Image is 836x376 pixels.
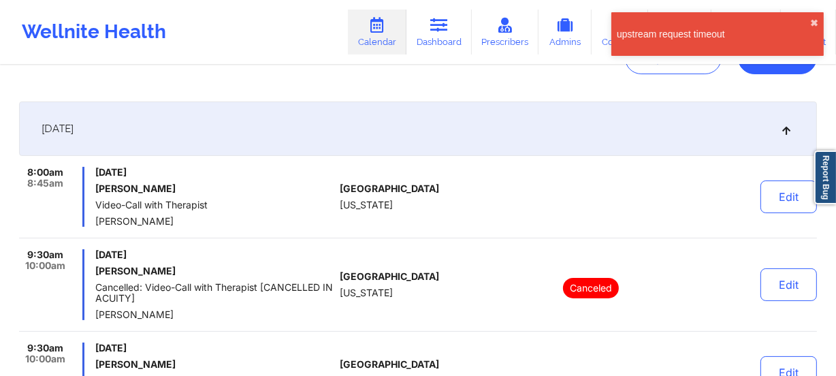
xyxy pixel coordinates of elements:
span: [PERSON_NAME] [95,216,334,227]
p: Canceled [563,278,619,298]
span: [US_STATE] [340,287,393,298]
span: [DATE] [95,249,334,260]
span: [GEOGRAPHIC_DATA] [340,271,439,282]
button: Edit [760,268,817,301]
a: Admins [538,10,592,54]
span: Cancelled: Video-Call with Therapist [CANCELLED IN ACUITY] [95,282,334,304]
span: [GEOGRAPHIC_DATA] [340,359,439,370]
span: 8:45am [27,178,63,189]
span: [DATE] [42,122,74,136]
span: [DATE] [95,343,334,354]
a: Dashboard [406,10,472,54]
span: [PERSON_NAME] [95,309,334,320]
span: [GEOGRAPHIC_DATA] [340,183,439,194]
span: [US_STATE] [340,200,393,210]
span: 10:00am [25,354,65,364]
h6: [PERSON_NAME] [95,266,334,277]
span: 9:30am [27,343,63,354]
a: Coaches [592,10,648,54]
h6: [PERSON_NAME] [95,183,334,194]
span: [DATE] [95,167,334,178]
a: Calendar [348,10,406,54]
span: Video-Call with Therapist [95,200,334,210]
button: close [810,18,818,29]
button: Edit [760,181,817,213]
span: 10:00am [25,260,65,271]
div: upstream request timeout [617,27,810,41]
h6: [PERSON_NAME] [95,359,334,370]
a: Report Bug [814,151,836,204]
a: Prescribers [472,10,539,54]
span: 9:30am [27,249,63,260]
span: 8:00am [27,167,63,178]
